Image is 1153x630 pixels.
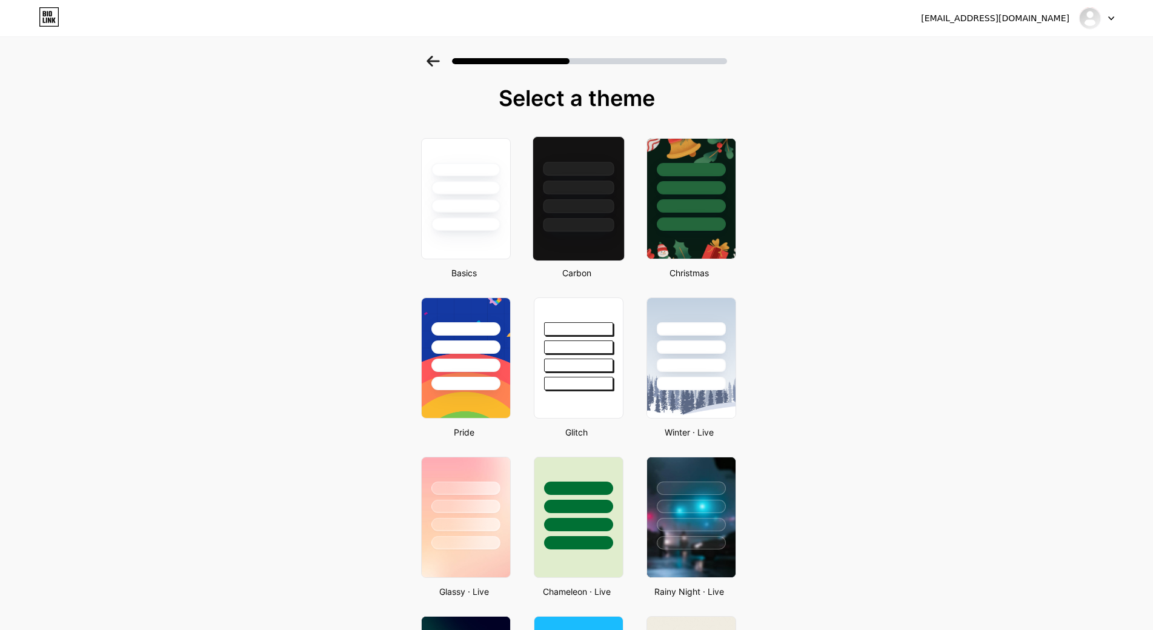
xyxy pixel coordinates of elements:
[643,585,736,598] div: Rainy Night · Live
[530,585,623,598] div: Chameleon · Live
[530,426,623,439] div: Glitch
[417,426,511,439] div: Pride
[643,426,736,439] div: Winter · Live
[1078,7,1101,30] img: CC Wu
[417,267,511,279] div: Basics
[417,585,511,598] div: Glassy · Live
[416,86,737,110] div: Select a theme
[643,267,736,279] div: Christmas
[530,267,623,279] div: Carbon
[921,12,1069,25] div: [EMAIL_ADDRESS][DOMAIN_NAME]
